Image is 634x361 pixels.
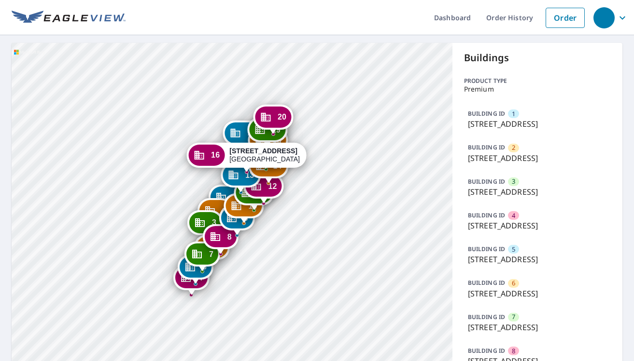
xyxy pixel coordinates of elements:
span: 8 [512,347,515,356]
div: Dropped pin, building 13, Commercial property, 12 Harbour Green Dr Key Largo, FL 33037 [221,162,261,192]
span: 3 [212,219,216,226]
div: Dropped pin, building 6, Commercial property, 41 Harbour Green Dr Key Largo, FL 33037 [194,235,230,265]
p: Product type [464,77,611,85]
span: 7 [209,251,213,258]
p: Premium [464,85,611,93]
a: Order [546,8,585,28]
p: BUILDING ID [468,211,505,219]
div: Dropped pin, building 4, Commercial property, 53 Harbour Green Dr Key Largo, FL 33037 [173,265,209,295]
div: Dropped pin, building 7, Commercial property, 45 Harbour Green Dr Key Largo, FL 33037 [184,241,220,271]
div: Dropped pin, building 3, Commercial property, 22 Harbour Green Dr Key Largo, FL 33037 [187,210,223,240]
p: [STREET_ADDRESS] [468,321,607,333]
span: 1 [512,109,515,119]
span: 6 [512,279,515,288]
p: [STREET_ADDRESS] [468,186,607,198]
p: [STREET_ADDRESS] [468,220,607,231]
img: EV Logo [12,11,126,25]
p: BUILDING ID [468,347,505,355]
div: Dropped pin, building 19, Commercial property, 11 Harbour Green Dr Key Largo, FL 33037 [247,117,287,147]
p: BUILDING ID [468,245,505,253]
div: Dropped pin, building 12, Commercial property, 21 Harbour Green Dr Key Largo, FL 33037 [244,174,284,203]
span: 13 [245,172,254,179]
p: [STREET_ADDRESS] [468,118,607,130]
div: Dropped pin, building 5, Commercial property, 51 Harbour Green Dr Key Largo, FL 33037 [178,254,213,284]
span: 4 [512,211,515,220]
span: 5 [512,245,515,254]
div: Dropped pin, building 20, Commercial property, 89 Harbour Green Dr Key Largo, FL 33037 [253,105,293,134]
p: [STREET_ADDRESS] [468,254,607,265]
div: Dropped pin, building 16, Commercial property, 10 Harbour Green Dr Key Largo, FL 33037 [186,143,307,173]
div: Dropped pin, building 2, Commercial property, 20 Harbour Green Dr Key Largo, FL 33037 [197,198,233,228]
span: 2 [512,143,515,152]
p: BUILDING ID [468,177,505,186]
div: Dropped pin, building 17, Commercial property, 75 Harbour Green Dr Key Largo, FL 33037 [223,120,263,150]
span: 8 [227,233,232,241]
p: BUILDING ID [468,279,505,287]
p: [STREET_ADDRESS] [468,288,607,299]
span: 20 [278,113,286,120]
span: 12 [268,183,277,190]
div: Dropped pin, building 1, Commercial property, 16 Harbour Green Dr Key Largo, FL 33037 [209,185,244,214]
div: [GEOGRAPHIC_DATA] [229,147,300,163]
span: 3 [512,177,515,186]
div: Dropped pin, building 9, Commercial property, 35 Harbour Green Dr Key Largo, FL 33037 [219,205,255,235]
div: Dropped pin, building 11, Commercial property, 25 Harbour Green Dr Key Largo, FL 33037 [234,180,274,210]
div: Dropped pin, building 10, Commercial property, 29 Harbour Green Dr Key Largo, FL 33037 [224,193,264,223]
p: BUILDING ID [468,109,505,118]
span: 7 [512,312,515,321]
strong: [STREET_ADDRESS] [229,147,297,155]
p: [STREET_ADDRESS] [468,152,607,164]
p: BUILDING ID [468,313,505,321]
div: Dropped pin, building 8, Commercial property, 37 Harbour Green Dr Key Largo, FL 33037 [203,224,239,254]
p: Buildings [464,51,611,65]
p: BUILDING ID [468,143,505,151]
span: 16 [211,151,220,159]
